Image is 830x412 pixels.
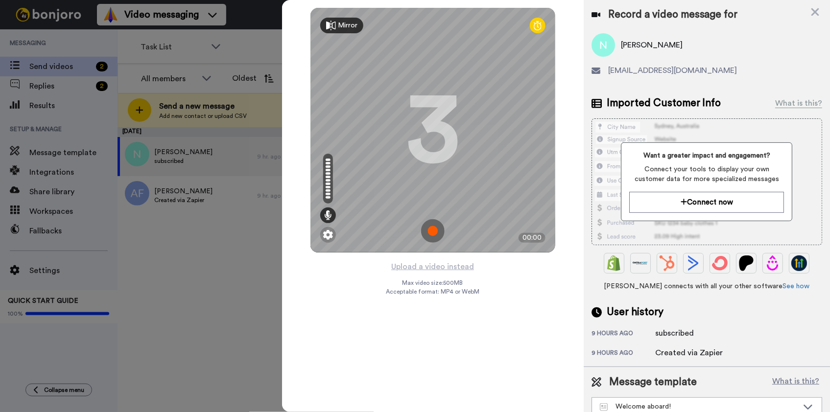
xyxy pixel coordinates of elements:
div: 9 hours ago [592,329,655,339]
div: Welcome aboard! [600,402,798,412]
span: User history [607,305,664,320]
div: 3 [406,93,460,167]
span: Connect your tools to display your own customer data for more specialized messages [629,164,784,184]
button: Upload a video instead [388,260,477,273]
img: Drip [765,255,781,271]
img: ic_record_start.svg [421,219,445,243]
span: Imported Customer Info [607,96,721,111]
span: Message template [609,375,697,389]
img: Message-temps.svg [600,403,608,411]
img: GoHighLevel [791,255,807,271]
div: subscribed [655,327,704,339]
img: Patreon [738,255,754,271]
img: ic_gear.svg [323,230,333,240]
span: [EMAIL_ADDRESS][DOMAIN_NAME] [608,65,737,76]
img: Ontraport [633,255,648,271]
span: Acceptable format: MP4 or WebM [386,288,479,296]
img: ConvertKit [712,255,728,271]
div: Created via Zapier [655,347,723,359]
a: See how [783,283,809,290]
button: Connect now [629,192,784,213]
img: Shopify [606,255,622,271]
div: 00:00 [519,233,545,243]
div: What is this? [775,97,822,109]
span: [PERSON_NAME] connects with all your other software [592,281,822,291]
img: Hubspot [659,255,675,271]
span: Max video size: 500 MB [403,279,463,287]
div: 9 hours ago [592,349,655,359]
span: Want a greater impact and engagement? [629,151,784,160]
button: What is this? [769,375,822,389]
img: ActiveCampaign [686,255,701,271]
